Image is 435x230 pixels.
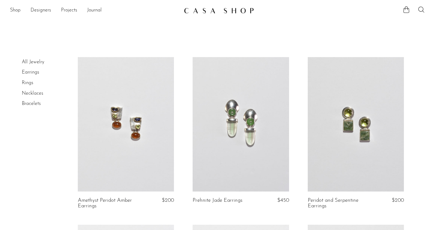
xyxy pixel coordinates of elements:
[193,198,242,203] a: Prehnite Jade Earrings
[277,198,289,203] span: $450
[22,91,43,96] a: Necklaces
[308,198,372,209] a: Peridot and Serpentine Earrings
[22,80,33,85] a: Rings
[22,60,44,65] a: All Jewelry
[22,70,39,75] a: Earrings
[78,198,142,209] a: Amethyst Peridot Amber Earrings
[392,198,404,203] span: $200
[10,5,179,16] ul: NEW HEADER MENU
[10,7,21,15] a: Shop
[10,5,179,16] nav: Desktop navigation
[61,7,77,15] a: Projects
[87,7,102,15] a: Journal
[22,101,41,106] a: Bracelets
[162,198,174,203] span: $200
[30,7,51,15] a: Designers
